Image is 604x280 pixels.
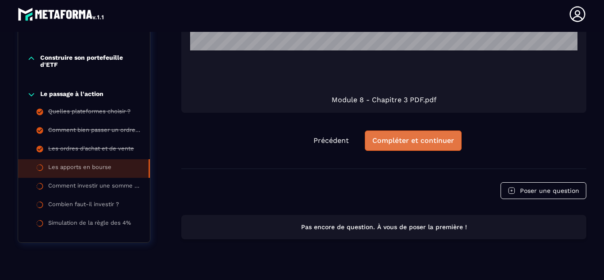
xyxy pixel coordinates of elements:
div: Comment investir une somme d'argent importante [48,182,141,192]
div: Les apports en bourse [48,164,111,173]
button: Précédent [306,131,356,150]
div: Comment bien passer un ordre de bourse ? [48,127,141,136]
div: Quelles plateformes choisir ? [48,108,130,118]
div: Compléter et continuer [372,136,454,145]
button: Poser une question [501,182,586,199]
button: Compléter et continuer [365,130,462,151]
div: Combien faut-il investir ? [48,201,119,211]
span: Module 8 - Chapitre 3 PDF.pdf [332,96,436,104]
p: Le passage à l'action [40,90,103,99]
img: logo [18,5,105,23]
div: Les ordres d'achat et de vente [48,145,134,155]
p: Construire son portefeuille d'ETF [40,54,141,68]
p: Pas encore de question. À vous de poser la première ! [189,223,578,231]
div: Simulation de la règle des 4% [48,219,131,229]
